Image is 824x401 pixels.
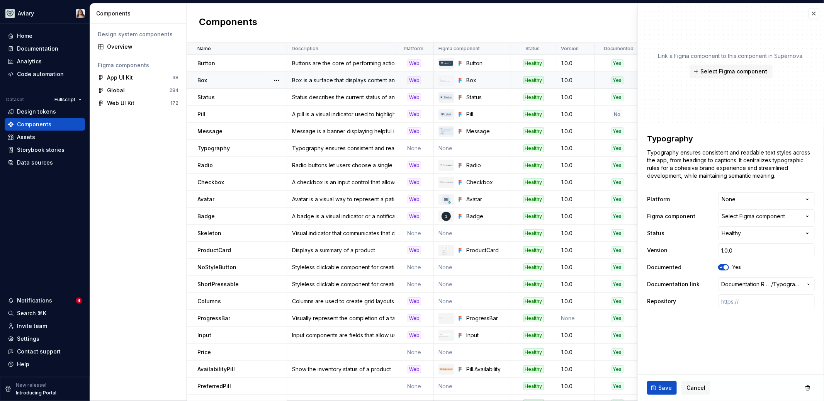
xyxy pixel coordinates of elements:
[612,382,624,390] div: Yes
[466,110,506,118] div: Pill
[197,314,230,322] p: ProgressBar
[98,31,178,38] div: Design system components
[5,333,85,345] a: Settings
[523,382,544,390] div: Healthy
[557,144,594,152] div: 1.0.0
[523,161,544,169] div: Healthy
[612,161,624,169] div: Yes
[647,212,695,220] label: Figma component
[557,365,594,373] div: 1.0.0
[287,246,394,254] div: Displays a summary of a product
[523,93,544,101] div: Healthy
[5,345,85,358] button: Contact support
[76,9,85,18] img: Brittany Hogg
[107,74,133,82] div: App UI Kit
[466,127,506,135] div: Message
[5,358,85,370] button: Help
[287,127,394,135] div: Message is a banner displaying helpful information for a task on the page, or something that requ...
[523,280,544,288] div: Healthy
[647,246,668,254] label: Version
[5,55,85,68] a: Analytics
[395,140,434,157] td: None
[197,246,231,254] p: ProductCard
[95,97,182,109] a: Web UI Kit172
[523,144,544,152] div: Healthy
[287,93,394,101] div: Status describes the current status of an object.
[773,280,802,288] span: Typography
[16,390,56,396] p: Introducing Portal
[612,229,624,237] div: Yes
[95,84,182,97] a: Global284
[439,78,453,83] img: Box
[439,181,453,184] img: Checkbox
[557,280,594,288] div: 1.0.0
[287,331,394,339] div: Input components are fields that allow users to enter, select, or edit data. They support a varie...
[434,276,511,293] td: None
[466,195,506,203] div: Avatar
[287,263,394,271] div: Styleless clickable component for creating your own button or pressable elements
[197,144,230,152] p: Typography
[442,212,451,221] img: Badge
[557,382,594,390] div: 1.0.0
[466,331,506,339] div: Input
[613,110,622,118] div: No
[5,105,85,118] a: Design tokens
[557,127,594,135] div: 1.0.0
[17,58,42,65] div: Analytics
[718,209,815,223] button: Select Figma component
[98,61,178,69] div: Figma components
[557,212,594,220] div: 1.0.0
[5,42,85,55] a: Documentation
[466,365,506,373] div: Pill.Availability
[408,246,421,254] div: Web
[408,178,421,186] div: Web
[17,133,35,141] div: Assets
[17,348,61,355] div: Contact support
[395,259,434,276] td: None
[612,348,624,356] div: Yes
[647,229,664,237] label: Status
[197,46,211,52] p: Name
[395,378,434,395] td: None
[5,131,85,143] a: Assets
[612,127,624,135] div: Yes
[701,68,768,75] span: Select Figma component
[17,108,56,116] div: Design tokens
[5,68,85,80] a: Code automation
[523,314,544,322] div: Healthy
[466,178,506,186] div: Checkbox
[408,59,421,67] div: Web
[523,76,544,84] div: Healthy
[466,314,506,322] div: ProgressBar
[466,93,506,101] div: Status
[612,246,624,254] div: Yes
[557,195,594,203] div: 1.0.0
[557,59,594,67] div: 1.0.0
[466,76,506,84] div: Box
[523,178,544,186] div: Healthy
[197,127,223,135] p: Message
[292,46,318,52] p: Description
[718,294,815,308] input: https://
[17,159,53,167] div: Data sources
[523,195,544,203] div: Healthy
[287,314,394,322] div: Visually represent the completion of a task or operation
[5,118,85,131] a: Components
[287,195,394,203] div: Avatar is a visual way to represent a patient or a store. It can display text, or images.
[287,229,394,237] div: Visual indicator that communicates that data is loading
[612,365,624,373] div: Yes
[434,293,511,310] td: None
[197,76,207,84] p: Box
[408,212,421,220] div: Web
[523,348,544,356] div: Healthy
[658,384,672,392] span: Save
[523,263,544,271] div: Healthy
[197,382,231,390] p: PreferredPill
[523,229,544,237] div: Healthy
[658,52,804,60] p: Link a Figma component to this component in Supernova.
[466,212,506,220] div: Badge
[557,246,594,254] div: 1.0.0
[442,246,450,255] img: ProductCard
[5,307,85,319] button: Search ⌘K
[197,178,224,186] p: Checkbox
